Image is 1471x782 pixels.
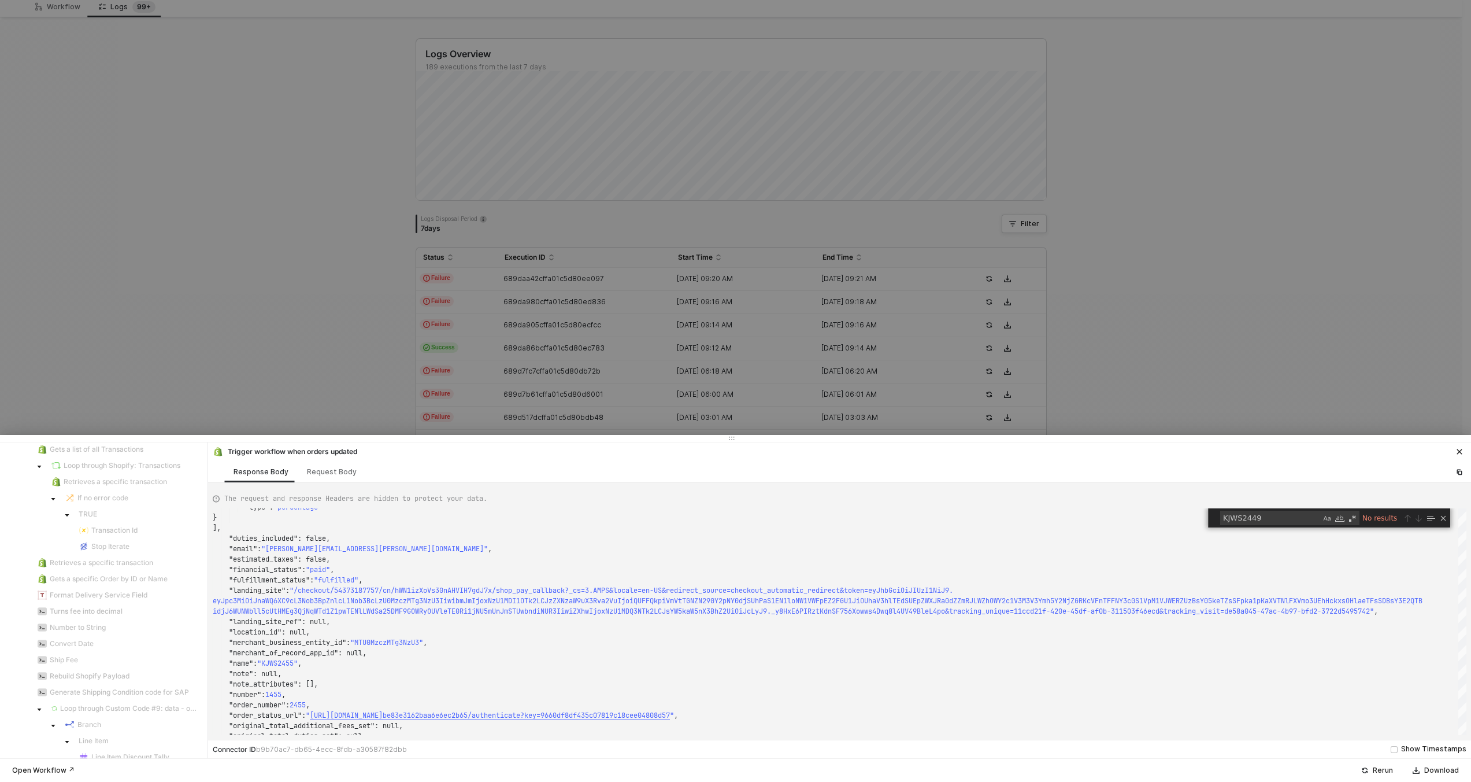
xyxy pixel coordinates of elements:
[310,576,314,585] span: :
[896,586,953,595] span: iOiJIUzI1NiJ9.
[281,690,286,699] span: ,
[338,648,366,658] span: : null,
[1439,514,1448,523] div: Close (Escape)
[314,576,358,585] span: "fulfilled"
[298,659,302,668] span: ,
[261,544,488,554] span: "[PERSON_NAME][EMAIL_ADDRESS][PERSON_NAME][DOMAIN_NAME]"
[60,491,203,505] span: If no error code
[50,655,78,665] span: Ship Fee
[32,621,203,635] span: Number to String
[77,493,128,503] span: If no error code
[1414,514,1423,523] div: Next Match (Enter)
[229,576,310,585] span: "fulfillment_status"
[302,711,306,720] span: :
[286,700,290,710] span: :
[38,591,47,600] img: integration-icon
[256,745,407,754] span: b9b70ac7-db65-4ecc-8fdb-a30587f82dbb
[64,461,180,470] span: Loop through Shopify: Transactions
[229,638,346,647] span: "merchant_business_entity_id"
[229,700,286,710] span: "order_number"
[36,707,42,713] span: caret-down
[1374,607,1378,616] span: ,
[65,720,75,729] img: integration-icon
[50,574,168,584] span: Gets a specific Order by ID or Name
[229,680,298,689] span: "note_attributes"
[32,653,203,667] span: Ship Fee
[36,464,42,470] span: caret-down
[32,637,203,651] span: Convert Date
[1334,512,1346,524] div: Match Whole Word (⌥⌘W)
[350,638,423,647] span: "MTU0MzczMTg3NzU3"
[213,596,415,606] span: eyJpc3MiOiJnaWQ6XC9cL3Nob3BpZnlcL1Nob3BcLzU0MzczMT
[229,544,257,554] span: "email"
[229,617,302,626] span: "landing_site_ref"
[91,753,169,762] span: Line Item Discount Tally
[670,711,674,720] span: "
[253,659,257,668] span: :
[50,591,147,600] span: Format Delivery Service Field
[820,607,1022,616] span: KdnSF756Xowws4Dwq8l4UV49BleL4po&tracking_unique=11
[1413,767,1420,774] span: icon-download
[74,523,203,537] span: Transaction Id
[64,477,167,486] span: Retrieves a specific transaction
[32,669,203,683] span: Rebuild Shopify Payload
[51,704,57,713] img: integration-icon
[50,688,189,697] span: Generate Shipping Condition code for SAP
[306,700,310,710] span: ,
[261,690,265,699] span: :
[229,586,286,595] span: "landing_site"
[74,540,203,554] span: Stop Iterate
[38,639,47,648] img: integration-icon
[32,685,203,699] span: Generate Shipping Condition code for SAP
[1361,767,1368,774] span: icon-success-page
[64,739,70,745] span: caret-down
[290,700,306,710] span: 2455
[50,639,94,648] span: Convert Date
[310,711,383,720] span: [URL][DOMAIN_NAME]
[1354,763,1400,777] button: Rerun
[213,447,223,456] img: integration-icon
[298,555,330,564] span: : false,
[229,721,375,731] span: "original_total_additional_fees_set"
[253,669,281,678] span: : null,
[298,534,330,543] span: : false,
[77,720,101,729] span: Branch
[1221,511,1321,525] textarea: Find
[229,669,253,678] span: "note"
[1456,469,1463,475] span: icon-copy-paste
[728,435,735,442] span: icon-drag-indicator
[415,596,617,606] span: g3NzU3IiwibmJmIjoxNzU1MDI1OTk2LCJzZXNzaW9uX3Rva2Vu
[46,475,203,489] span: Retrieves a specific transaction
[1224,596,1422,606] span: ZsSFpka1pKaXVTNlFXVmo3UEhHckxsOHlaeTFsSDBsY3E2QTB
[307,467,357,477] div: Request Body
[213,607,415,616] span: idjJ6WUNWbll5cUtHMEg3QjNqWTd1Z1pwTENlLWdSa25DMF9GO
[1022,596,1224,606] span: M3V3Ymh5Y2NjZGRKcVFnTFFNY3c0S1VpM1VJWERZUzBsY05keT
[60,718,203,732] span: Branch
[32,556,203,570] span: Retrieves a specific transaction
[64,512,70,518] span: caret-down
[229,659,253,668] span: "name"
[79,542,88,551] img: integration-icon
[1224,607,1374,616] span: de58a045-47ac-4b97-bfd2-3722d5495742"
[229,555,298,564] span: "estimated_taxes"
[74,734,203,748] span: Line Item
[213,447,357,457] div: Trigger workflow when orders updated
[50,496,56,502] span: caret-down
[346,638,350,647] span: :
[38,623,47,632] img: integration-icon
[50,672,129,681] span: Rebuild Shopify Payload
[1424,512,1437,525] div: Find in Selection (⌥⌘L)
[51,477,61,486] img: integration-icon
[50,607,123,616] span: Turns fee into decimal
[46,459,203,473] span: Loop through Shopify: Transactions
[229,628,281,637] span: "location_id"
[229,711,302,720] span: "order_status_url"
[79,510,97,519] span: TRUE
[383,711,585,720] span: be83e3162baa6e6ec2b65/authenticate?key=9660df8df43
[213,513,217,522] span: }
[224,493,487,504] span: The request and response Headers are hidden to protect your data.
[51,461,61,470] img: integration-icon
[1361,511,1401,525] div: No results
[820,596,1022,606] span: pEZ2FGU1JiOUhaV3hlTEdSUEpZWXJRa0dZZmRJLWZhOWY2c1V3
[229,690,261,699] span: "number"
